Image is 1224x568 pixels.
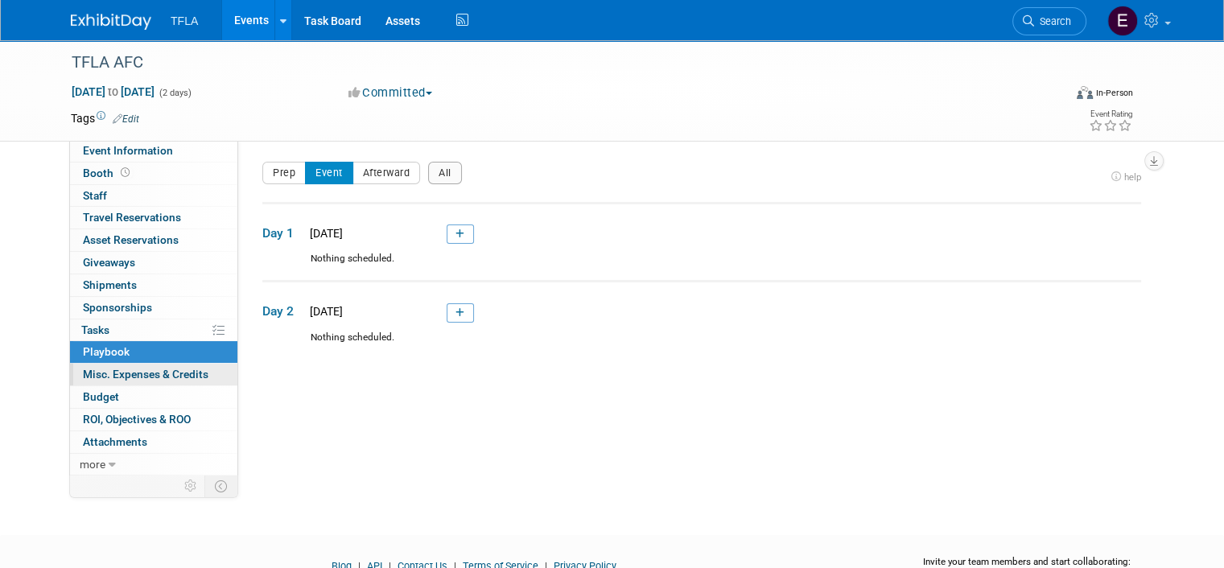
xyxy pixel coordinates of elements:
a: Misc. Expenses & Credits [70,364,237,385]
span: help [1124,171,1141,183]
span: more [80,458,105,471]
span: Giveaways [83,256,135,269]
span: Travel Reservations [83,211,181,224]
span: Staff [83,189,107,202]
span: Day 1 [262,224,303,242]
div: TFLA AFC [66,48,1043,77]
span: Tasks [81,323,109,336]
a: Sponsorships [70,297,237,319]
div: Event Rating [1089,110,1132,118]
a: Edit [113,113,139,125]
span: [DATE] [DATE] [71,84,155,99]
span: to [105,85,121,98]
a: Search [1012,7,1086,35]
a: more [70,454,237,475]
div: Nothing scheduled. [262,252,1141,280]
div: Event Format [976,84,1133,108]
span: Search [1034,15,1071,27]
span: Booth not reserved yet [117,167,133,179]
a: Attachments [70,431,237,453]
a: Booth [70,163,237,184]
div: In-Person [1095,87,1133,99]
span: TFLA [171,14,198,27]
span: Budget [83,390,119,403]
a: Tasks [70,319,237,341]
span: Event Information [83,144,173,157]
button: Afterward [352,162,421,184]
span: Day 2 [262,303,303,320]
span: Playbook [83,345,130,358]
span: Attachments [83,435,147,448]
a: Staff [70,185,237,207]
a: Giveaways [70,252,237,274]
button: Committed [343,84,439,101]
img: ExhibitDay [71,14,151,30]
span: (2 days) [158,88,192,98]
span: [DATE] [305,305,343,318]
td: Personalize Event Tab Strip [177,475,205,496]
a: Budget [70,386,237,408]
span: Booth [83,167,133,179]
div: Nothing scheduled. [262,331,1141,359]
button: Event [305,162,353,184]
img: Format-Inperson.png [1077,86,1093,99]
span: Sponsorships [83,301,152,314]
a: Shipments [70,274,237,296]
button: All [428,162,462,184]
span: Misc. Expenses & Credits [83,368,208,381]
button: Prep [262,162,306,184]
a: ROI, Objectives & ROO [70,409,237,430]
a: Travel Reservations [70,207,237,228]
td: Toggle Event Tabs [205,475,238,496]
td: Tags [71,110,139,126]
a: Asset Reservations [70,229,237,251]
span: Asset Reservations [83,233,179,246]
span: [DATE] [305,227,343,240]
a: Playbook [70,341,237,363]
a: Event Information [70,140,237,162]
span: Shipments [83,278,137,291]
span: ROI, Objectives & ROO [83,413,191,426]
img: Elisabeth Howell [1107,6,1138,36]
